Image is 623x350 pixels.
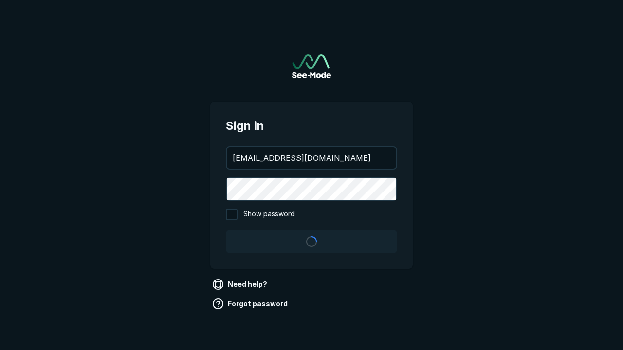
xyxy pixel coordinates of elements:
span: Sign in [226,117,397,135]
span: Show password [243,209,295,220]
a: Need help? [210,277,271,292]
input: your@email.com [227,147,396,169]
a: Go to sign in [292,54,331,78]
img: See-Mode Logo [292,54,331,78]
a: Forgot password [210,296,292,312]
